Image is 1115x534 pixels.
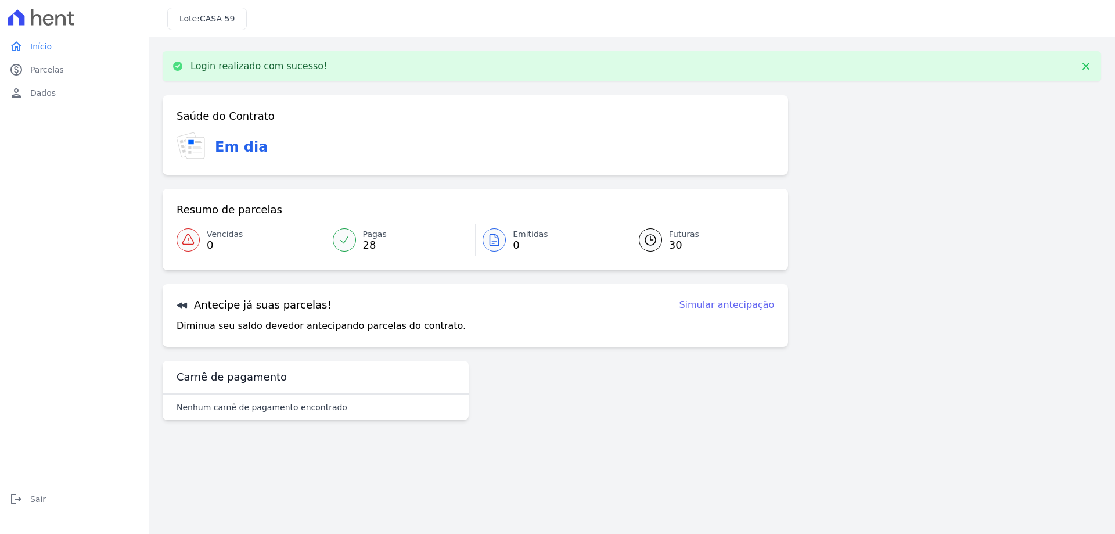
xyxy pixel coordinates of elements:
[207,228,243,241] span: Vencidas
[513,241,548,250] span: 0
[9,86,23,100] i: person
[177,203,282,217] h3: Resumo de parcelas
[177,298,332,312] h3: Antecipe já suas parcelas!
[363,241,387,250] span: 28
[5,58,144,81] a: paidParcelas
[679,298,774,312] a: Simular antecipação
[30,64,64,76] span: Parcelas
[177,370,287,384] h3: Carnê de pagamento
[177,109,275,123] h3: Saúde do Contrato
[9,40,23,53] i: home
[625,224,775,256] a: Futuras 30
[207,241,243,250] span: 0
[9,63,23,77] i: paid
[177,402,347,413] p: Nenhum carnê de pagamento encontrado
[30,87,56,99] span: Dados
[476,224,625,256] a: Emitidas 0
[326,224,476,256] a: Pagas 28
[669,228,699,241] span: Futuras
[363,228,387,241] span: Pagas
[5,81,144,105] a: personDados
[179,13,235,25] h3: Lote:
[30,493,46,505] span: Sair
[5,488,144,511] a: logoutSair
[215,137,268,157] h3: Em dia
[200,14,235,23] span: CASA 59
[9,492,23,506] i: logout
[30,41,52,52] span: Início
[669,241,699,250] span: 30
[177,224,326,256] a: Vencidas 0
[190,60,328,72] p: Login realizado com sucesso!
[177,319,466,333] p: Diminua seu saldo devedor antecipando parcelas do contrato.
[5,35,144,58] a: homeInício
[513,228,548,241] span: Emitidas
